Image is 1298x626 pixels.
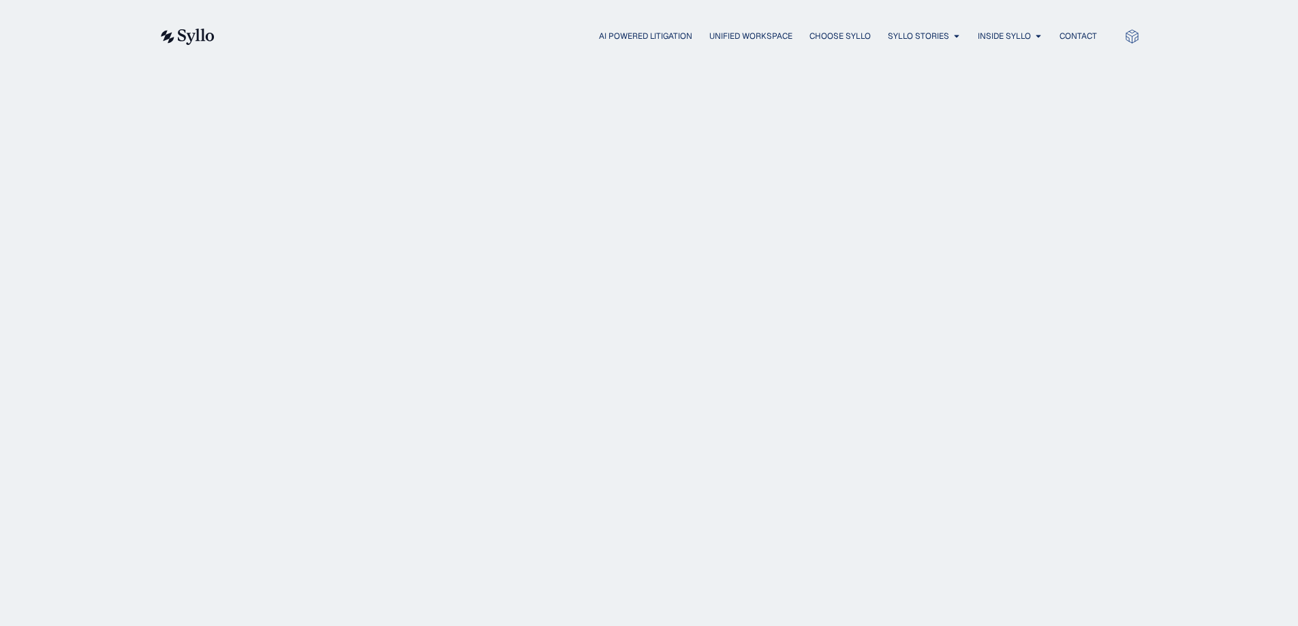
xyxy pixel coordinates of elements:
a: AI Powered Litigation [599,30,692,42]
img: syllo [159,29,215,45]
a: Contact [1060,30,1097,42]
a: Syllo Stories [888,30,949,42]
a: Inside Syllo [978,30,1031,42]
div: Menu Toggle [242,30,1097,43]
a: Choose Syllo [809,30,871,42]
a: Unified Workspace [709,30,792,42]
nav: Menu [242,30,1097,43]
